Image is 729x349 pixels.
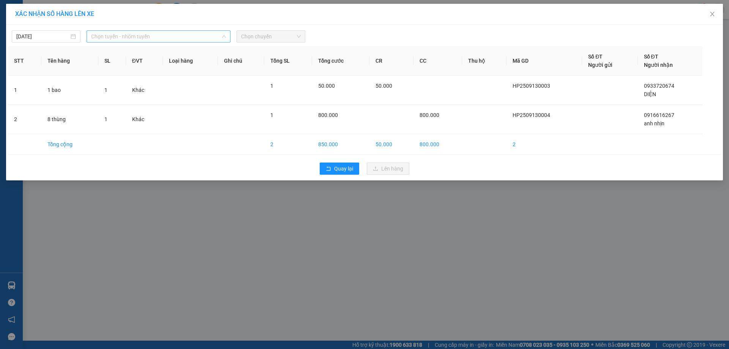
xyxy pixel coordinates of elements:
[44,5,107,14] b: [PERSON_NAME]
[334,164,353,173] span: Quay lại
[588,62,612,68] span: Người gửi
[241,31,301,42] span: Chọn chuyến
[222,34,226,39] span: down
[3,17,145,26] li: 85 [PERSON_NAME]
[318,83,335,89] span: 50.000
[270,112,273,118] span: 1
[507,134,582,155] td: 2
[218,46,264,76] th: Ghi chú
[126,76,163,105] td: Khác
[318,112,338,118] span: 800.000
[513,83,550,89] span: HP2509130003
[320,163,359,175] button: rollbackQuay lại
[41,76,98,105] td: 1 bao
[644,91,656,97] span: DIỆN
[126,46,163,76] th: ĐVT
[588,54,603,60] span: Số ĐT
[44,18,50,24] span: environment
[16,32,69,41] input: 13/09/2025
[41,134,98,155] td: Tổng cộng
[163,46,218,76] th: Loại hàng
[98,46,126,76] th: SL
[8,105,41,134] td: 2
[41,46,98,76] th: Tên hàng
[44,28,50,34] span: phone
[15,10,94,17] span: XÁC NHẬN SỐ HÀNG LÊN XE
[326,166,331,172] span: rollback
[462,46,507,76] th: Thu hộ
[41,105,98,134] td: 8 thùng
[644,120,664,126] span: anh nhịn
[91,31,226,42] span: Chọn tuyến - nhóm tuyến
[369,134,413,155] td: 50.000
[8,76,41,105] td: 1
[3,47,131,60] b: GỬI : Văn phòng Hộ Phòng
[413,46,462,76] th: CC
[644,83,674,89] span: 0933720674
[270,83,273,89] span: 1
[644,62,673,68] span: Người nhận
[8,46,41,76] th: STT
[264,46,312,76] th: Tổng SL
[420,112,439,118] span: 800.000
[507,46,582,76] th: Mã GD
[376,83,392,89] span: 50.000
[104,116,107,122] span: 1
[312,46,369,76] th: Tổng cước
[644,54,658,60] span: Số ĐT
[264,134,312,155] td: 2
[3,26,145,36] li: 02839.63.63.63
[104,87,107,93] span: 1
[513,112,550,118] span: HP2509130004
[702,4,723,25] button: Close
[367,163,409,175] button: uploadLên hàng
[312,134,369,155] td: 850.000
[126,105,163,134] td: Khác
[413,134,462,155] td: 800.000
[369,46,413,76] th: CR
[644,112,674,118] span: 0916616267
[709,11,715,17] span: close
